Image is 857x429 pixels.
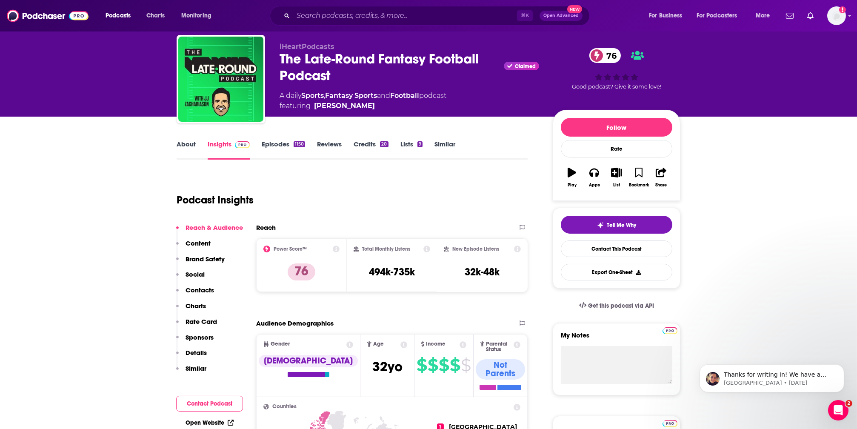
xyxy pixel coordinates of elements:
[259,355,358,367] div: [DEMOGRAPHIC_DATA]
[450,358,460,372] span: $
[461,358,471,372] span: $
[280,43,334,51] span: iHeartPodcasts
[178,37,263,122] img: The Late-Round Fantasy Football Podcast
[597,222,604,229] img: tell me why sparkle
[561,162,583,193] button: Play
[568,183,577,188] div: Play
[274,246,307,252] h2: Power Score™
[750,9,781,23] button: open menu
[598,48,621,63] span: 76
[465,266,500,278] h3: 32k-48k
[828,400,848,420] iframe: Intercom live chat
[417,141,423,147] div: 9
[372,358,403,375] span: 32 yo
[176,364,206,380] button: Similar
[288,263,315,280] p: 76
[324,92,325,100] span: ,
[176,333,214,349] button: Sponsors
[186,255,225,263] p: Brand Safety
[256,223,276,232] h2: Reach
[181,10,211,22] span: Monitoring
[561,216,672,234] button: tell me why sparkleTell Me Why
[280,101,446,111] span: featuring
[186,364,206,372] p: Similar
[517,10,533,21] span: ⌘ K
[428,358,438,372] span: $
[280,91,446,111] div: A daily podcast
[588,302,654,309] span: Get this podcast via API
[486,341,512,352] span: Parental Status
[839,6,846,13] svg: Add a profile image
[607,222,637,229] span: Tell Me Why
[756,10,770,22] span: More
[804,9,817,23] a: Show notifications dropdown
[589,48,621,63] a: 76
[583,162,605,193] button: Apps
[106,10,131,22] span: Podcasts
[186,302,206,310] p: Charts
[177,140,196,160] a: About
[186,286,214,294] p: Contacts
[572,83,661,90] span: Good podcast? Give it some love!
[186,223,243,232] p: Reach & Audience
[400,140,423,160] a: Lists9
[540,11,583,21] button: Open AdvancedNew
[390,92,419,100] a: Football
[846,400,852,407] span: 2
[561,240,672,257] a: Contact This Podcast
[417,358,427,372] span: $
[452,246,499,252] h2: New Episode Listens
[100,9,142,23] button: open menu
[175,9,223,23] button: open menu
[650,162,672,193] button: Share
[515,64,536,69] span: Claimed
[186,349,207,357] p: Details
[783,9,797,23] a: Show notifications dropdown
[186,239,211,247] p: Content
[7,8,89,24] img: Podchaser - Follow, Share and Rate Podcasts
[561,118,672,137] button: Follow
[561,140,672,157] div: Rate
[426,341,446,347] span: Income
[691,9,750,23] button: open menu
[354,140,388,160] a: Credits20
[543,14,579,18] span: Open Advanced
[663,420,677,427] img: Podchaser Pro
[643,9,693,23] button: open menu
[294,141,305,147] div: 1150
[629,183,649,188] div: Bookmark
[439,358,449,372] span: $
[369,266,415,278] h3: 494k-735k
[606,162,628,193] button: List
[176,223,243,239] button: Reach & Audience
[572,295,661,316] a: Get this podcast via API
[827,6,846,25] button: Show profile menu
[176,286,214,302] button: Contacts
[177,194,254,206] h1: Podcast Insights
[827,6,846,25] span: Logged in as rowan.sullivan
[827,6,846,25] img: User Profile
[567,5,583,13] span: New
[208,140,250,160] a: InsightsPodchaser Pro
[186,333,214,341] p: Sponsors
[697,10,737,22] span: For Podcasters
[256,319,334,327] h2: Audience Demographics
[476,359,525,380] div: Not Parents
[262,140,305,160] a: Episodes1150
[301,92,324,100] a: Sports
[613,183,620,188] div: List
[293,9,517,23] input: Search podcasts, credits, & more...
[186,317,217,326] p: Rate Card
[176,302,206,317] button: Charts
[362,246,410,252] h2: Total Monthly Listens
[628,162,650,193] button: Bookmark
[663,327,677,334] img: Podchaser Pro
[278,6,598,26] div: Search podcasts, credits, & more...
[317,140,342,160] a: Reviews
[314,101,375,111] a: JJ Zachariason
[176,317,217,333] button: Rate Card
